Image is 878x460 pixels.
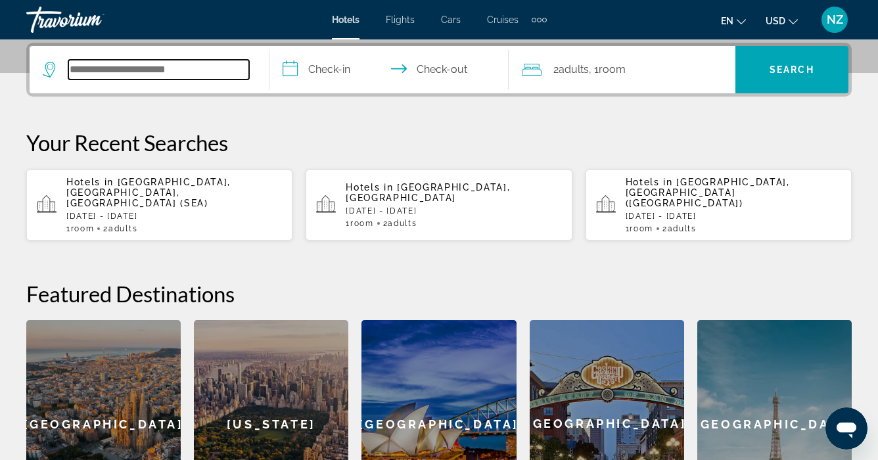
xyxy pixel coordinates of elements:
[332,14,359,25] a: Hotels
[599,63,626,76] span: Room
[559,63,589,76] span: Adults
[532,9,547,30] button: Extra navigation items
[26,129,852,156] p: Your Recent Searches
[668,224,697,233] span: Adults
[66,177,231,208] span: [GEOGRAPHIC_DATA], [GEOGRAPHIC_DATA], [GEOGRAPHIC_DATA] (SEA)
[66,224,94,233] span: 1
[66,212,282,221] p: [DATE] - [DATE]
[589,60,626,79] span: , 1
[721,16,733,26] span: en
[383,219,417,228] span: 2
[30,46,848,93] div: Search widget
[346,206,561,216] p: [DATE] - [DATE]
[662,224,697,233] span: 2
[388,219,417,228] span: Adults
[103,224,137,233] span: 2
[269,46,509,93] button: Select check in and out date
[26,3,158,37] a: Travorium
[346,219,373,228] span: 1
[71,224,95,233] span: Room
[626,177,790,208] span: [GEOGRAPHIC_DATA], [GEOGRAPHIC_DATA] ([GEOGRAPHIC_DATA])
[346,182,510,203] span: [GEOGRAPHIC_DATA], [GEOGRAPHIC_DATA]
[553,60,589,79] span: 2
[487,14,519,25] a: Cruises
[586,169,852,241] button: Hotels in [GEOGRAPHIC_DATA], [GEOGRAPHIC_DATA] ([GEOGRAPHIC_DATA])[DATE] - [DATE]1Room2Adults
[386,14,415,25] a: Flights
[306,169,572,241] button: Hotels in [GEOGRAPHIC_DATA], [GEOGRAPHIC_DATA][DATE] - [DATE]1Room2Adults
[26,281,852,307] h2: Featured Destinations
[66,177,114,187] span: Hotels in
[766,11,798,30] button: Change currency
[825,407,867,449] iframe: Кнопка запуска окна обмена сообщениями
[441,14,461,25] a: Cars
[108,224,137,233] span: Adults
[818,6,852,34] button: User Menu
[630,224,653,233] span: Room
[735,46,848,93] button: Search
[350,219,374,228] span: Room
[626,177,673,187] span: Hotels in
[346,182,393,193] span: Hotels in
[626,224,653,233] span: 1
[509,46,735,93] button: Travelers: 2 adults, 0 children
[827,13,843,26] span: NZ
[770,64,814,75] span: Search
[766,16,785,26] span: USD
[68,60,249,80] input: Search hotel destination
[721,11,746,30] button: Change language
[26,169,292,241] button: Hotels in [GEOGRAPHIC_DATA], [GEOGRAPHIC_DATA], [GEOGRAPHIC_DATA] (SEA)[DATE] - [DATE]1Room2Adults
[626,212,841,221] p: [DATE] - [DATE]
